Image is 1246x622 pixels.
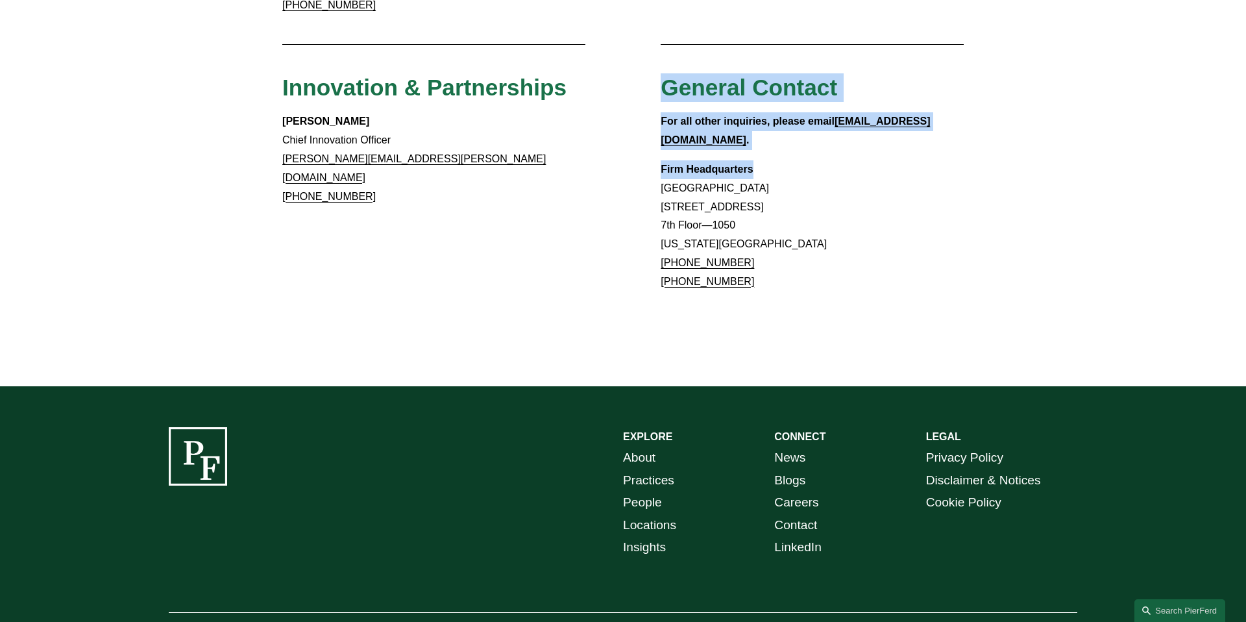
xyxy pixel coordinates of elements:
a: [PERSON_NAME][EMAIL_ADDRESS][PERSON_NAME][DOMAIN_NAME] [282,153,546,183]
a: Insights [623,536,666,559]
p: [GEOGRAPHIC_DATA] [STREET_ADDRESS] 7th Floor—1050 [US_STATE][GEOGRAPHIC_DATA] [661,160,964,292]
a: Careers [774,491,818,514]
a: Search this site [1134,599,1225,622]
strong: For all other inquiries, please email [661,116,835,127]
a: People [623,491,662,514]
p: Chief Innovation Officer [282,112,585,206]
a: Locations [623,514,676,537]
a: [PHONE_NUMBER] [282,191,376,202]
strong: Firm Headquarters [661,164,753,175]
a: Blogs [774,469,805,492]
strong: CONNECT [774,431,825,442]
strong: LEGAL [926,431,961,442]
a: About [623,447,655,469]
span: Innovation & Partnerships [282,75,567,100]
strong: [PERSON_NAME] [282,116,369,127]
span: General Contact [661,75,837,100]
a: [PHONE_NUMBER] [661,276,754,287]
a: Cookie Policy [926,491,1001,514]
a: News [774,447,805,469]
strong: EXPLORE [623,431,672,442]
a: Disclaimer & Notices [926,469,1041,492]
a: Practices [623,469,674,492]
a: [PHONE_NUMBER] [661,257,754,268]
a: [EMAIL_ADDRESS][DOMAIN_NAME] [661,116,930,145]
a: Privacy Policy [926,447,1003,469]
a: LinkedIn [774,536,822,559]
a: Contact [774,514,817,537]
strong: . [746,134,749,145]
